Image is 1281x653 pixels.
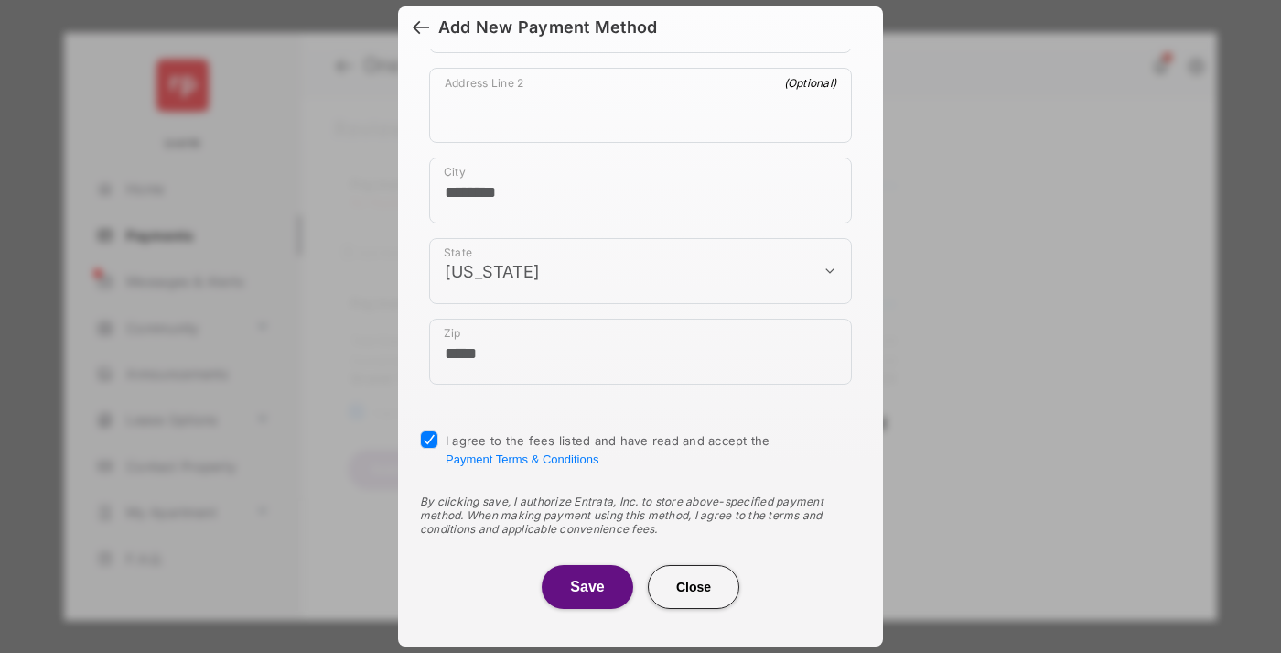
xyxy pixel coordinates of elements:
div: payment_method_screening[postal_addresses][postalCode] [429,319,852,385]
div: payment_method_screening[postal_addresses][locality] [429,158,852,223]
span: I agree to the fees listed and have read and accept the [446,433,770,466]
button: I agree to the fees listed and have read and accept the [446,452,598,466]
button: Close [648,565,739,609]
button: Save [542,565,633,609]
div: payment_method_screening[postal_addresses][addressLine2] [429,68,852,143]
div: payment_method_screening[postal_addresses][administrativeArea] [429,238,852,304]
div: Add New Payment Method [438,17,657,38]
div: By clicking save, I authorize Entrata, Inc. to store above-specified payment method. When making ... [420,495,861,536]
